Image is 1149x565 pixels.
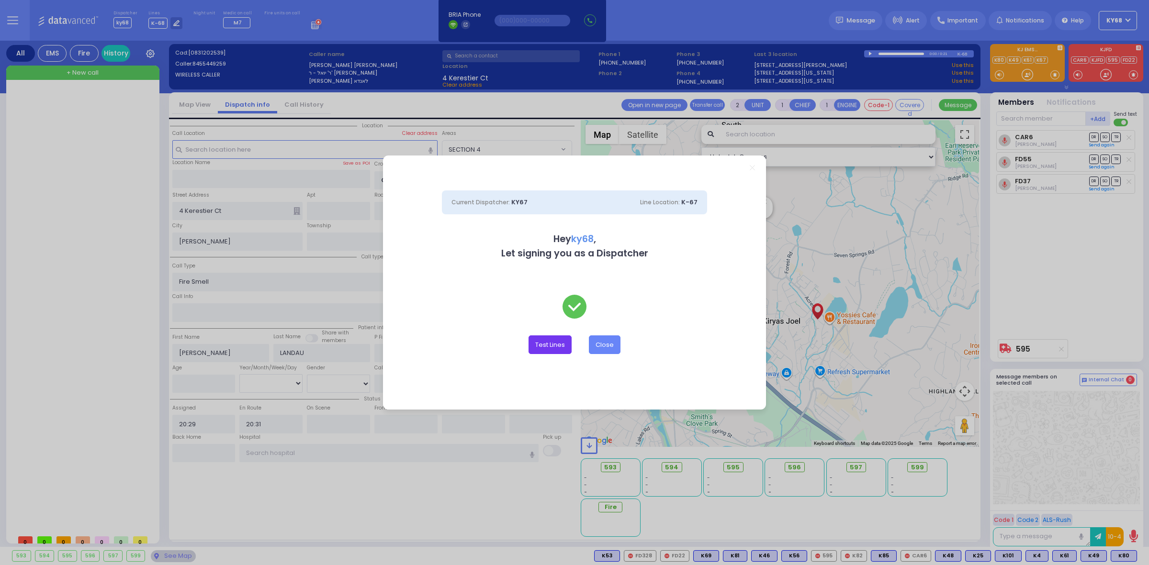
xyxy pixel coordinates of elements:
span: Line Location: [640,198,680,206]
img: check-green.svg [563,295,586,319]
button: Close [589,335,620,354]
span: K-67 [681,198,698,207]
span: KY67 [511,198,528,207]
b: Hey , [553,233,596,245]
a: Close [750,165,755,170]
span: ky68 [571,233,594,245]
b: Let signing you as a Dispatcher [501,247,648,260]
span: Current Dispatcher: [451,198,510,206]
button: Test Lines [529,335,572,354]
